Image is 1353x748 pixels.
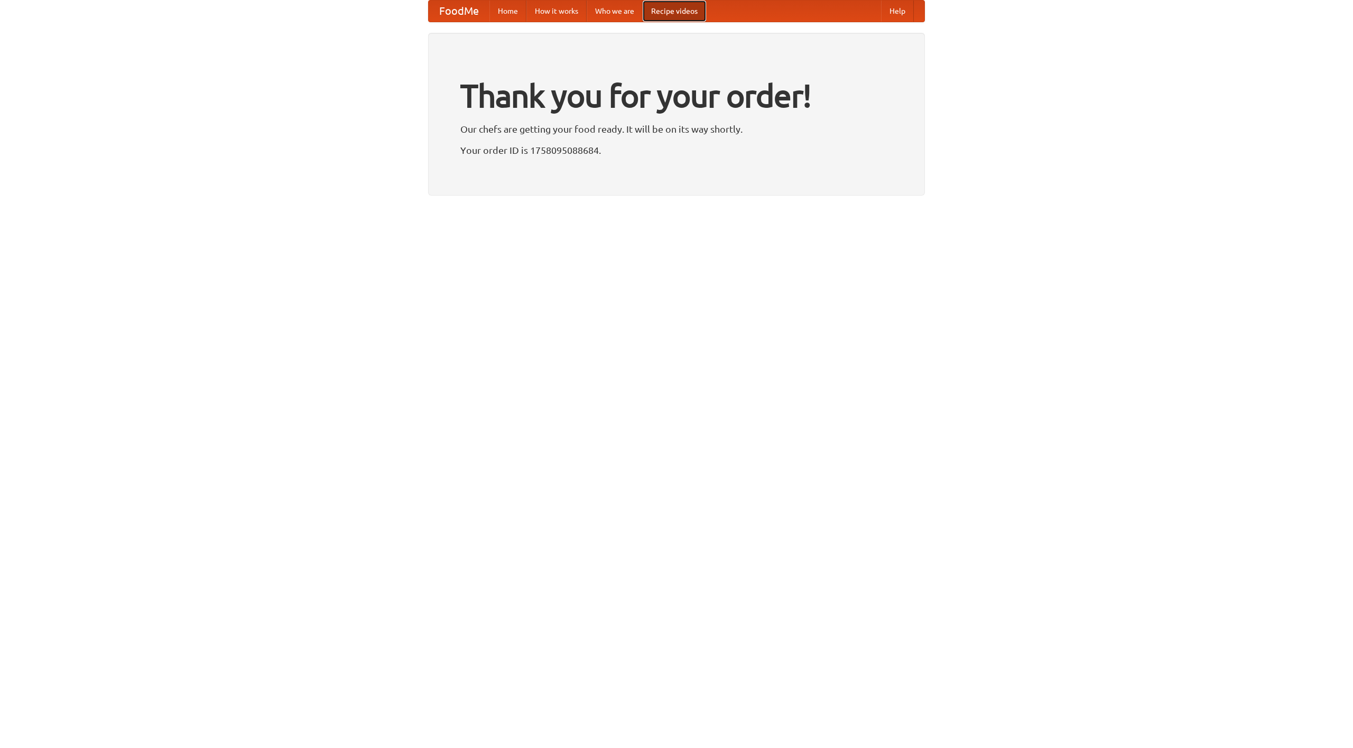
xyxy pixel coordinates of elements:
a: FoodMe [429,1,489,22]
p: Your order ID is 1758095088684. [460,142,893,158]
a: How it works [526,1,587,22]
p: Our chefs are getting your food ready. It will be on its way shortly. [460,121,893,137]
a: Who we are [587,1,643,22]
a: Help [881,1,914,22]
h1: Thank you for your order! [460,70,893,121]
a: Home [489,1,526,22]
a: Recipe videos [643,1,706,22]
